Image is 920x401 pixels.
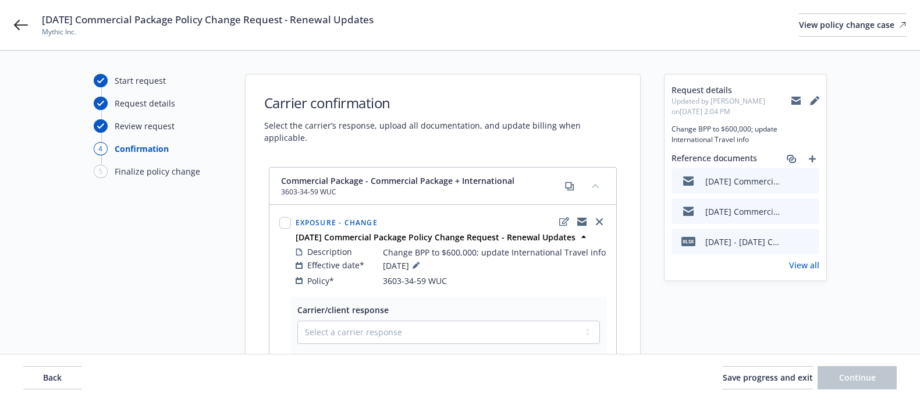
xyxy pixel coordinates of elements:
span: Description [307,246,352,258]
div: Request details [115,97,175,109]
a: copyLogging [575,215,589,229]
span: Mythic Inc. [42,27,374,37]
a: View policy change case [799,13,906,37]
span: Policy* [307,275,334,287]
a: add [805,152,819,166]
div: Confirmation [115,143,169,155]
div: View policy change case [799,14,906,36]
span: Updated by [PERSON_NAME] on [DATE] 2:04 PM [672,96,791,117]
a: associate [784,152,798,166]
div: Review request [115,120,175,132]
h1: Carrier confirmation [264,93,621,112]
span: 3603-34-59 WUC [383,275,447,287]
span: Effective date* [307,259,364,271]
span: [DATE] [383,258,423,272]
div: Finalize policy change [115,165,200,178]
div: [DATE] Commercial Package Policy Change Request - Renewal Updates - confirmation of receipt from ... [705,175,781,187]
span: Change BPP to $600,000; update International Travel info [383,246,606,258]
button: preview file [804,175,815,187]
a: close [592,215,606,229]
span: [DATE] Commercial Package Policy Change Request - Renewal Updates [42,13,374,27]
div: [DATE] Commercial Package Policy Change Request - Renewal Updates - to Chubb UW.msg [705,205,781,218]
button: Save progress and exit [723,366,813,389]
strong: [DATE] Commercial Package Policy Change Request - Renewal Updates [296,232,576,243]
div: 5 [94,165,108,178]
div: 4 [94,142,108,155]
span: Select the carrier’s response, upload all documentation, and update billing when applicable. [264,119,621,144]
a: View all [789,259,819,271]
div: Commercial Package - Commercial Package + International3603-34-59 WUCcopycollapse content [269,168,616,205]
button: download file [786,205,795,218]
a: edit [557,215,571,229]
span: 3603-34-59 WUC [281,187,514,197]
span: Commercial Package - Commercial Package + International [281,175,514,187]
span: Carrier/client response [297,304,389,315]
button: preview file [804,236,815,248]
span: Back [43,372,62,383]
span: Reference documents [672,152,757,166]
span: xlsx [681,237,695,246]
span: Request details [672,84,791,96]
div: [DATE] - [DATE] Completed Exposure Workbook.xlsx [705,236,781,248]
div: Start request [115,74,166,87]
button: download file [786,175,795,187]
span: Save progress and exit [723,372,813,383]
button: collapse content [586,176,605,195]
button: Continue [818,366,897,389]
a: copy [563,179,577,193]
span: Exposure - Change [296,218,378,228]
button: preview file [804,205,815,218]
span: Change BPP to $600,000; update International Travel info [672,124,819,145]
button: download file [786,236,795,248]
button: Back [23,366,81,389]
span: Continue [839,372,876,383]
